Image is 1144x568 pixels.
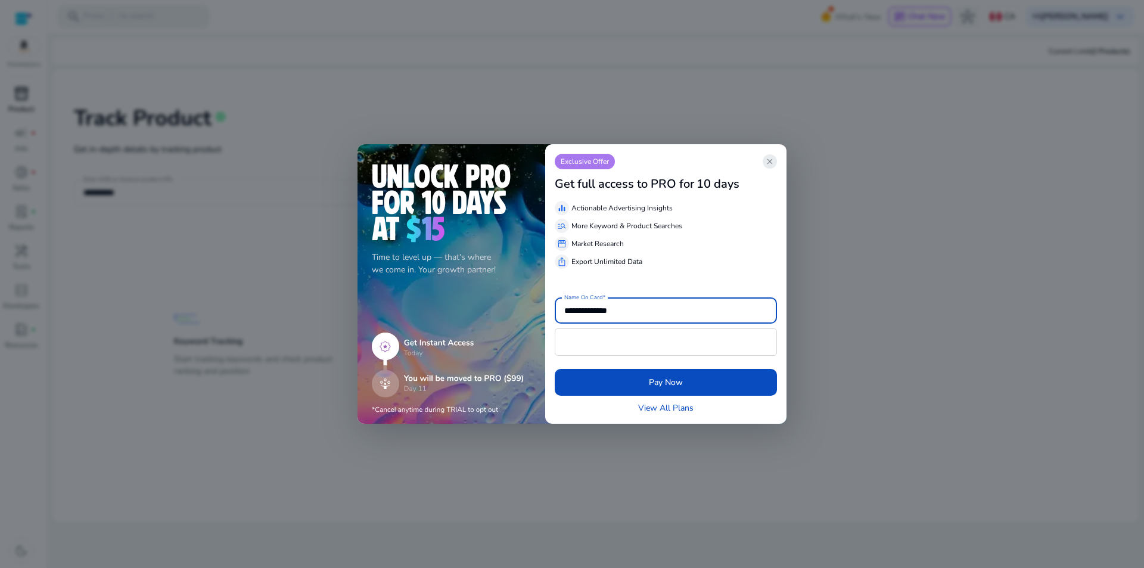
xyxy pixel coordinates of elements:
p: Actionable Advertising Insights [571,203,673,213]
p: Market Research [571,238,624,249]
span: close [765,157,775,166]
a: View All Plans [638,402,694,414]
p: Exclusive Offer [555,154,615,169]
h3: Get full access to PRO for [555,177,694,191]
span: storefront [557,239,567,249]
p: Export Unlimited Data [571,256,642,267]
span: ios_share [557,257,567,266]
p: More Keyword & Product Searches [571,221,682,231]
iframe: Secure card payment input frame [561,330,770,354]
h3: 10 days [697,177,739,191]
button: Pay Now [555,369,777,396]
p: Time to level up — that's where we come in. Your growth partner! [372,251,531,276]
span: Pay Now [649,376,683,389]
span: manage_search [557,221,567,231]
mat-label: Name On Card [564,293,602,302]
span: equalizer [557,203,567,213]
